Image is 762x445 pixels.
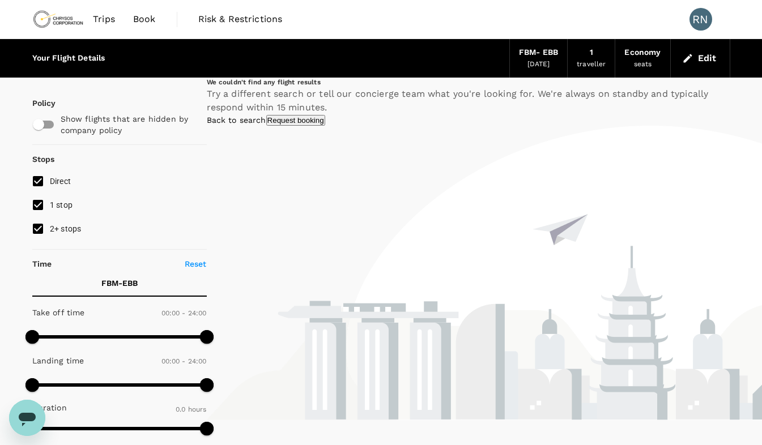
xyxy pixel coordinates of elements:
span: 0.0 hours [176,405,206,413]
iframe: Button to launch messaging window [9,400,45,436]
p: Policy [32,97,42,109]
span: 1 stop [50,200,73,209]
div: FBM - EBB [519,46,558,59]
span: Direct [50,177,71,186]
span: 00:00 - 24:00 [161,357,207,365]
div: seats [634,59,652,70]
div: 1 [590,46,593,59]
span: 2+ stops [50,224,82,233]
span: Book [133,12,156,26]
p: Show flights that are hidden by company policy [61,113,199,136]
a: Back to search [207,115,266,125]
strong: Stops [32,155,55,164]
div: [DATE] [527,59,550,70]
span: 00:00 - 24:00 [161,309,207,317]
span: Risk & Restrictions [198,12,283,26]
p: Take off time [32,307,85,318]
p: Landing time [32,355,84,366]
button: Request booking [266,115,325,126]
div: Economy [624,46,661,59]
span: Trips [93,12,115,26]
h5: We couldn't find any flight results [207,78,730,87]
div: traveller [577,59,606,70]
button: Edit [680,49,721,67]
p: Reset [185,258,207,269]
p: FBM - EBB [101,277,138,289]
p: Try a different search or tell our concierge team what you're looking for. We're always on standb... [207,87,730,114]
p: Time [32,258,52,269]
p: Duration [32,402,67,413]
div: RN [689,8,712,31]
img: Chrysos Corporation [32,7,84,32]
div: Your Flight Details [32,52,105,65]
